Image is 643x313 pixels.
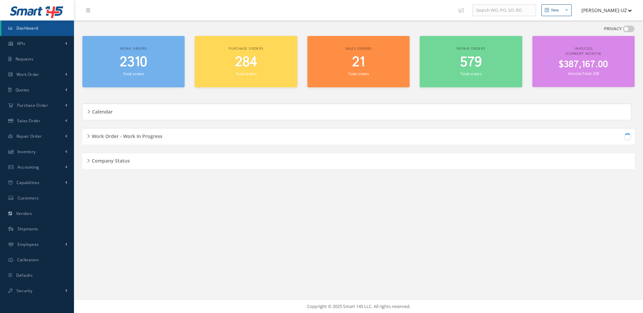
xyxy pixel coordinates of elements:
span: Vendors [16,211,32,216]
a: Invoiced (Current Month) $387,167.00 Invoices Total: 258 [532,36,635,87]
span: 284 [235,53,257,72]
a: Purchase orders 284 Total orders [195,36,297,87]
button: New [541,4,572,16]
small: Total orders [460,71,481,76]
small: Total orders [236,71,257,76]
span: Purchase Order [17,102,48,108]
label: PRIVACY [604,26,622,32]
span: Requests [15,56,33,62]
input: Search WO, PO, SO, RO [472,4,536,16]
span: Shipments [17,226,38,232]
span: Sales Order [17,118,40,124]
small: Total orders [348,71,369,76]
span: Defaults [16,272,33,278]
h5: Work Order - Work In Progress [90,131,162,139]
div: New [551,7,559,13]
span: Customers [17,195,39,201]
span: Work orders [120,46,147,51]
h5: Company Status [90,156,130,164]
span: (Current Month) [566,51,601,56]
span: 2310 [120,53,147,72]
span: 579 [460,53,482,72]
span: Repair Order [16,133,42,139]
span: KPIs [17,41,25,46]
span: Dashboard [16,25,38,31]
span: Purchase orders [229,46,263,51]
span: Inventory [17,149,36,154]
small: Total orders [123,71,144,76]
small: Invoices Total: 258 [568,71,599,76]
span: Sales orders [345,46,372,51]
h5: Calendar [90,107,113,115]
span: Quotes [15,87,30,93]
a: Dashboard [1,20,74,36]
a: Work orders 2310 Total orders [82,36,185,87]
span: Calibration [17,257,39,263]
span: Employees [17,241,39,247]
span: Work Order [16,72,39,77]
a: Sales orders 21 Total orders [307,36,410,87]
button: [PERSON_NAME]-UZ [575,4,632,17]
span: Capabilities [16,180,40,185]
div: Copyright © 2025 Smart 145 LLC. All rights reserved. [81,303,636,310]
span: $387,167.00 [559,58,608,71]
span: Invoiced [574,46,593,51]
a: Repair orders 579 Total orders [420,36,522,87]
span: Accounting [17,164,39,170]
span: Security [16,288,32,294]
span: Repair orders [457,46,485,51]
span: 21 [352,53,365,72]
